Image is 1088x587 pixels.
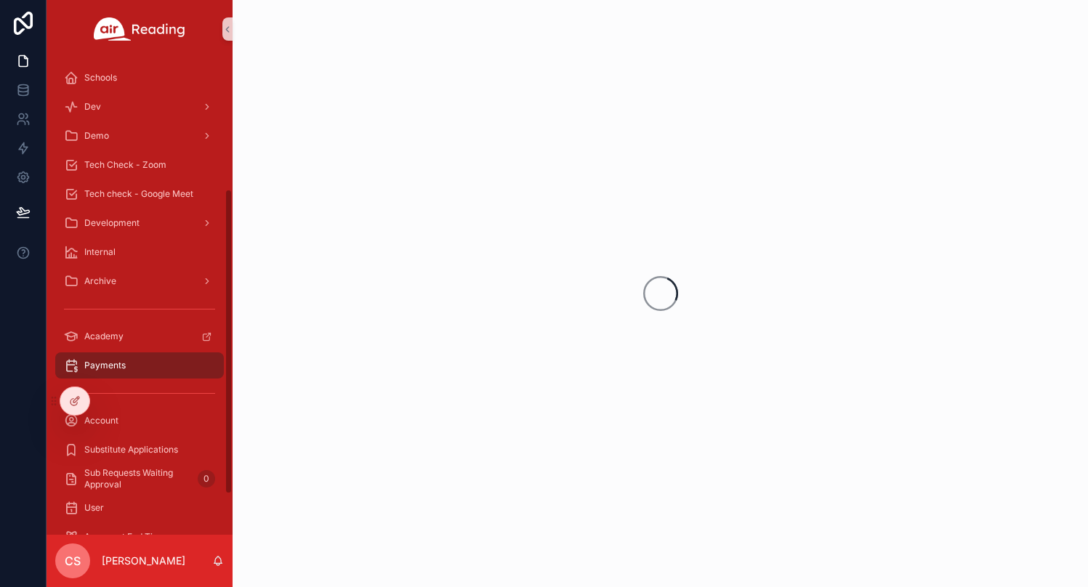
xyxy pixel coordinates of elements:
span: Development [84,217,140,229]
a: Dev [55,94,224,120]
span: Tech Check - Zoom [84,159,166,171]
a: Development [55,210,224,236]
span: Tech check - Google Meet [84,188,193,200]
img: App logo [94,17,185,41]
div: scrollable content [47,58,233,535]
span: Academy [84,331,124,342]
span: User [84,502,104,514]
span: Dev [84,101,101,113]
a: Payments [55,352,224,378]
a: Archive [55,268,224,294]
a: Sub Requests Waiting Approval0 [55,466,224,492]
span: Archive [84,275,116,287]
a: Demo [55,123,224,149]
div: 0 [198,470,215,487]
a: Tech Check - Zoom [55,152,224,178]
a: User [55,495,224,521]
a: Internal [55,239,224,265]
span: Payments [84,360,126,371]
p: [PERSON_NAME] [102,554,185,568]
span: Account [84,415,118,426]
a: Substitute Applications [55,437,224,463]
span: Assement End Times [84,531,170,543]
a: Schools [55,65,224,91]
span: Internal [84,246,116,258]
a: Tech check - Google Meet [55,181,224,207]
span: Demo [84,130,109,142]
a: Account [55,408,224,434]
span: CS [65,552,81,570]
span: Substitute Applications [84,444,178,456]
span: Schools [84,72,117,84]
span: Sub Requests Waiting Approval [84,467,192,490]
a: Academy [55,323,224,349]
a: Assement End Times [55,524,224,550]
